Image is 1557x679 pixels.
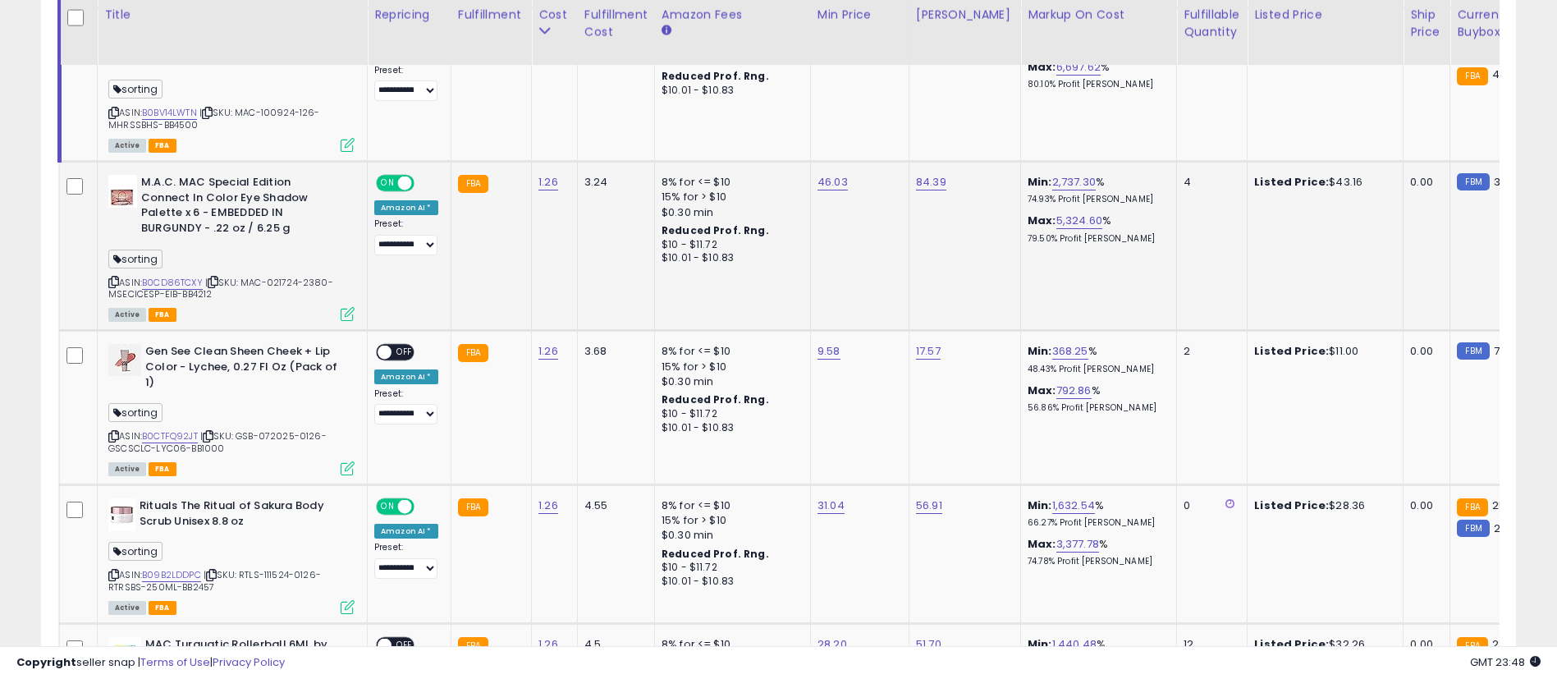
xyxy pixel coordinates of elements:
[1184,175,1234,190] div: 4
[1494,521,1524,536] span: 24.47
[1457,342,1489,360] small: FBM
[108,498,135,531] img: 31y4XZfw0EL._SL40_.jpg
[1492,67,1515,82] span: 47.9
[458,7,524,24] div: Fulfillment
[662,84,798,98] div: $10.01 - $10.83
[374,218,438,255] div: Preset:
[538,343,558,360] a: 1.26
[458,344,488,362] small: FBA
[1410,7,1443,41] div: Ship Price
[1254,7,1396,24] div: Listed Price
[1028,79,1164,90] p: 80.10% Profit [PERSON_NAME]
[1028,343,1052,359] b: Min:
[662,575,798,589] div: $10.01 - $10.83
[458,498,488,516] small: FBA
[1028,59,1056,75] b: Max:
[392,346,418,360] span: OFF
[378,177,398,190] span: ON
[1028,498,1164,529] div: %
[1494,174,1523,190] span: 38.36
[662,175,798,190] div: 8% for <= $10
[584,498,642,513] div: 4.55
[662,360,798,374] div: 15% for > $10
[662,344,798,359] div: 8% for <= $10
[213,654,285,670] a: Privacy Policy
[108,462,146,476] span: All listings currently available for purchase on Amazon
[1028,517,1164,529] p: 66.27% Profit [PERSON_NAME]
[142,106,197,120] a: B0BV14LWTN
[1410,344,1437,359] div: 0.00
[374,7,444,24] div: Repricing
[817,498,845,514] a: 31.04
[662,513,798,528] div: 15% for > $10
[374,542,438,579] div: Preset:
[149,139,176,153] span: FBA
[662,24,671,39] small: Amazon Fees.
[108,80,163,99] span: sorting
[662,374,798,389] div: $0.30 min
[142,568,201,582] a: B09B2LDDPC
[374,65,438,102] div: Preset:
[1457,67,1487,85] small: FBA
[142,276,203,290] a: B0CD86TCXY
[1457,498,1487,516] small: FBA
[1056,59,1101,76] a: 6,697.62
[1028,174,1052,190] b: Min:
[108,276,333,301] span: | SKU: MAC-021724-2380-MSECICESP-EIB-BB4212
[1254,174,1329,190] b: Listed Price:
[662,190,798,204] div: 15% for > $10
[584,344,642,359] div: 3.68
[149,462,176,476] span: FBA
[1028,537,1164,567] div: %
[1184,7,1240,41] div: Fulfillable Quantity
[1028,175,1164,205] div: %
[538,7,570,24] div: Cost
[108,175,137,208] img: 317zklb5DIL._SL40_.jpg
[1457,7,1541,41] div: Current Buybox Price
[817,343,840,360] a: 9.58
[1028,233,1164,245] p: 79.50% Profit [PERSON_NAME]
[1052,174,1096,190] a: 2,737.30
[412,500,438,514] span: OFF
[1028,498,1052,513] b: Min:
[458,175,488,193] small: FBA
[1254,175,1390,190] div: $43.16
[374,524,438,539] div: Amazon AI *
[108,403,163,422] span: sorting
[1028,213,1056,228] b: Max:
[108,344,141,376] img: 41R8U0oCfbL._SL40_.jpg
[1028,556,1164,567] p: 74.78% Profit [PERSON_NAME]
[108,429,327,454] span: | SKU: GSB-072025-0126-GSCSCLC-LYC06-BB1000
[1028,383,1056,398] b: Max:
[141,175,341,240] b: M.A.C. MAC Special Edition Connect In Color Eye Shadow Palette x 6 - EMBEDDED IN BURGUNDY - .22 o...
[662,528,798,543] div: $0.30 min
[1028,383,1164,414] div: %
[1410,498,1437,513] div: 0.00
[916,7,1014,24] div: [PERSON_NAME]
[1184,344,1234,359] div: 2
[1056,383,1092,399] a: 792.86
[1470,654,1541,670] span: 2025-08-14 23:48 GMT
[140,654,210,670] a: Terms of Use
[916,498,942,514] a: 56.91
[374,388,438,425] div: Preset:
[108,175,355,319] div: ASIN:
[817,174,848,190] a: 46.03
[140,498,339,533] b: Rituals The Ritual of Sakura Body Scrub Unisex 8.8 oz
[108,601,146,615] span: All listings currently available for purchase on Amazon
[538,174,558,190] a: 1.26
[1254,498,1329,513] b: Listed Price:
[16,655,285,671] div: seller snap | |
[149,601,176,615] span: FBA
[108,139,146,153] span: All listings currently available for purchase on Amazon
[1410,175,1437,190] div: 0.00
[1254,344,1390,359] div: $11.00
[662,69,769,83] b: Reduced Prof. Rng.
[1028,344,1164,374] div: %
[817,7,902,24] div: Min Price
[662,547,769,561] b: Reduced Prof. Rng.
[1028,7,1170,24] div: Markup on Cost
[1056,536,1099,553] a: 3,377.78
[1028,536,1056,552] b: Max:
[662,561,798,575] div: $10 - $11.72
